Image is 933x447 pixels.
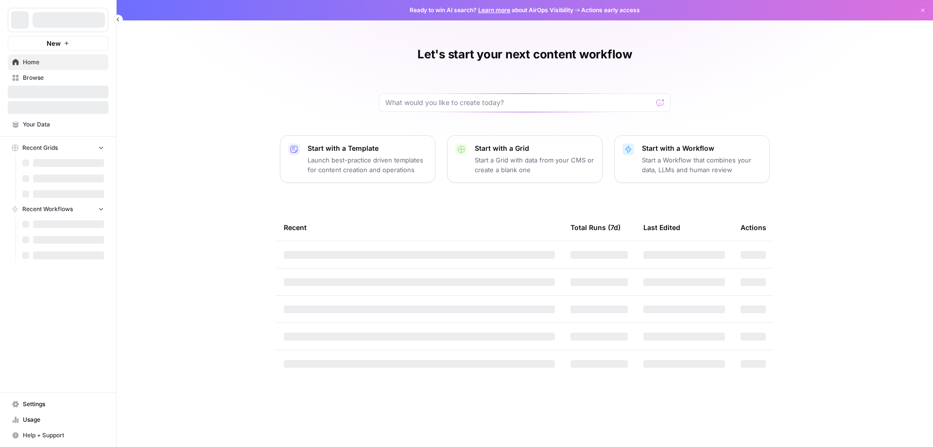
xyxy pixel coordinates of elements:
[22,143,58,152] span: Recent Grids
[385,98,653,107] input: What would you like to create today?
[23,73,104,82] span: Browse
[22,205,73,214] span: Recent Workflows
[410,6,573,15] span: Ready to win AI search? about AirOps Visibility
[8,36,108,51] button: New
[8,54,108,70] a: Home
[47,38,61,48] span: New
[417,47,632,62] h1: Let's start your next content workflow
[581,6,640,15] span: Actions early access
[8,70,108,86] a: Browse
[280,135,435,183] button: Start with a TemplateLaunch best-practice driven templates for content creation and operations
[308,155,427,175] p: Launch best-practice driven templates for content creation and operations
[614,135,770,183] button: Start with a WorkflowStart a Workflow that combines your data, LLMs and human review
[23,120,104,129] span: Your Data
[8,428,108,443] button: Help + Support
[8,117,108,132] a: Your Data
[642,155,761,175] p: Start a Workflow that combines your data, LLMs and human review
[308,143,427,153] p: Start with a Template
[642,143,761,153] p: Start with a Workflow
[284,214,555,241] div: Recent
[570,214,621,241] div: Total Runs (7d)
[8,396,108,412] a: Settings
[475,155,594,175] p: Start a Grid with data from your CMS or create a blank one
[8,202,108,216] button: Recent Workflows
[23,431,104,440] span: Help + Support
[23,415,104,424] span: Usage
[643,214,680,241] div: Last Edited
[741,214,766,241] div: Actions
[8,412,108,428] a: Usage
[23,58,104,67] span: Home
[8,141,108,155] button: Recent Grids
[447,135,603,183] button: Start with a GridStart a Grid with data from your CMS or create a blank one
[23,400,104,409] span: Settings
[478,6,510,14] a: Learn more
[475,143,594,153] p: Start with a Grid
